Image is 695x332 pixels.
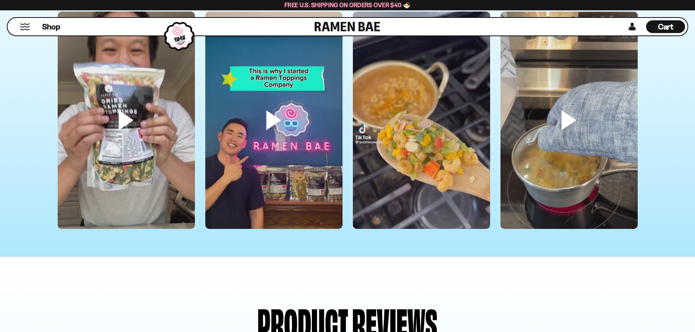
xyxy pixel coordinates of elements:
span: Free U.S. Shipping on Orders over $40 🍜 [284,1,411,9]
button: Mobile Menu Trigger [19,23,30,30]
div: Cart [646,18,685,35]
a: Shop [42,20,60,33]
span: Cart [658,22,674,31]
span: Shop [42,21,60,32]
